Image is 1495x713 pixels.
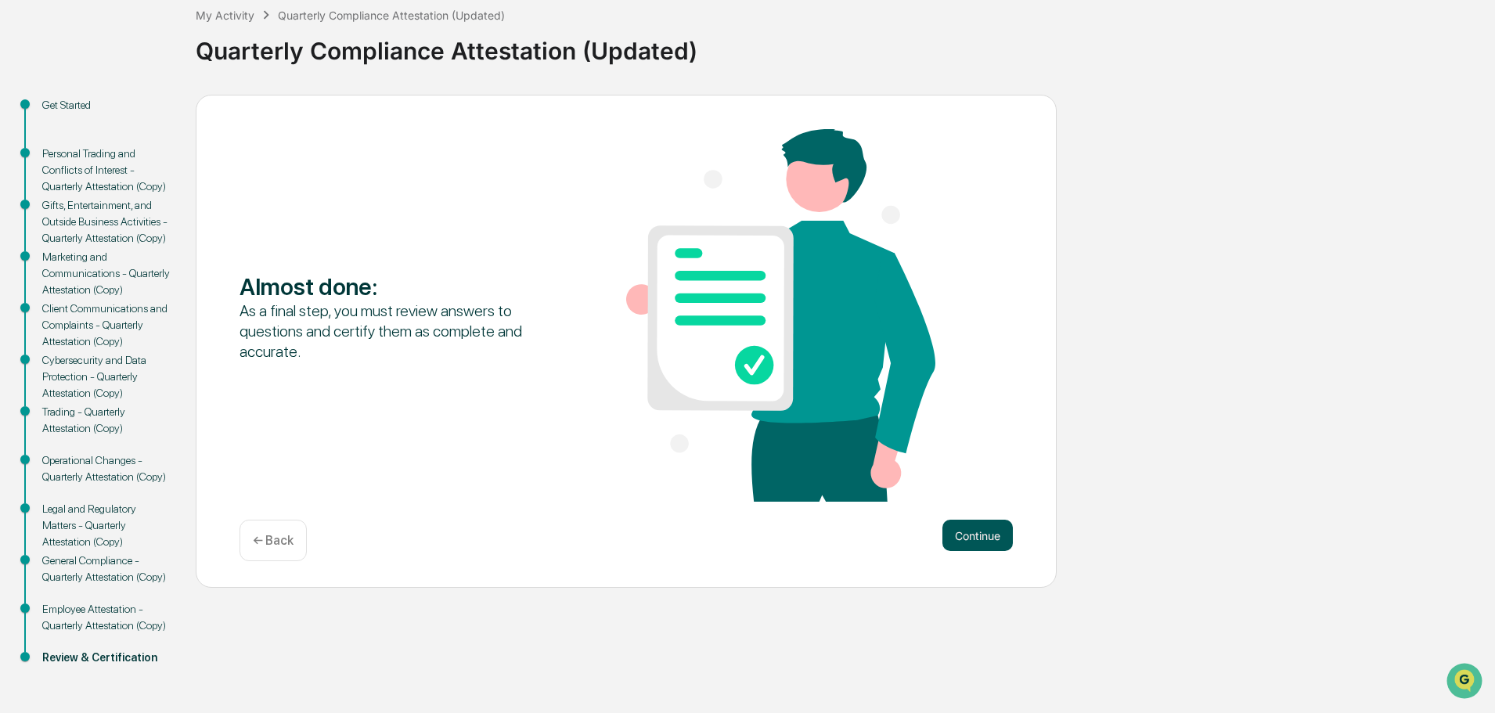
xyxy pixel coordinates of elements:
[107,191,200,219] a: 🗄️Attestations
[626,129,935,502] img: Almost done
[16,199,28,211] div: 🖐️
[1445,661,1487,704] iframe: Open customer support
[9,221,105,249] a: 🔎Data Lookup
[156,265,189,277] span: Pylon
[16,33,285,58] p: How can we help?
[942,520,1013,551] button: Continue
[42,601,171,634] div: Employee Attestation - Quarterly Attestation (Copy)
[16,229,28,241] div: 🔎
[42,404,171,437] div: Trading - Quarterly Attestation (Copy)
[42,501,171,550] div: Legal and Regulatory Matters - Quarterly Attestation (Copy)
[53,135,198,148] div: We're available if you need us!
[42,452,171,485] div: Operational Changes - Quarterly Attestation (Copy)
[42,146,171,195] div: Personal Trading and Conflicts of Interest - Quarterly Attestation (Copy)
[53,120,257,135] div: Start new chat
[240,272,549,301] div: Almost done :
[278,9,505,22] div: Quarterly Compliance Attestation (Updated)
[113,199,126,211] div: 🗄️
[42,352,171,402] div: Cybersecurity and Data Protection - Quarterly Attestation (Copy)
[42,553,171,585] div: General Compliance - Quarterly Attestation (Copy)
[42,97,171,113] div: Get Started
[42,197,171,247] div: Gifts, Entertainment, and Outside Business Activities - Quarterly Attestation (Copy)
[110,265,189,277] a: Powered byPylon
[240,301,549,362] div: As a final step, you must review answers to questions and certify them as complete and accurate.
[253,533,294,548] p: ← Back
[42,249,171,298] div: Marketing and Communications - Quarterly Attestation (Copy)
[42,301,171,350] div: Client Communications and Complaints - Quarterly Attestation (Copy)
[9,191,107,219] a: 🖐️Preclearance
[16,120,44,148] img: 1746055101610-c473b297-6a78-478c-a979-82029cc54cd1
[196,24,1487,65] div: Quarterly Compliance Attestation (Updated)
[196,9,254,22] div: My Activity
[42,650,171,666] div: Review & Certification
[31,227,99,243] span: Data Lookup
[31,197,101,213] span: Preclearance
[266,124,285,143] button: Start new chat
[129,197,194,213] span: Attestations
